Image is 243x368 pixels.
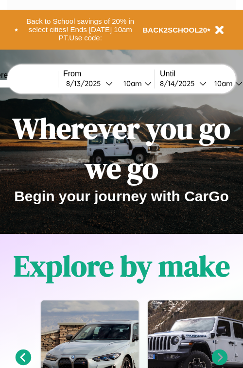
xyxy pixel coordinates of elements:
div: 10am [119,79,144,88]
div: 10am [209,79,235,88]
button: 8/13/2025 [63,78,116,88]
h1: Explore by make [14,246,230,286]
div: 8 / 14 / 2025 [160,79,199,88]
label: From [63,70,155,78]
button: Back to School savings of 20% in select cities! Ends [DATE] 10am PT.Use code: [18,15,143,45]
b: BACK2SCHOOL20 [143,26,208,34]
button: 10am [116,78,155,88]
div: 8 / 13 / 2025 [66,79,105,88]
